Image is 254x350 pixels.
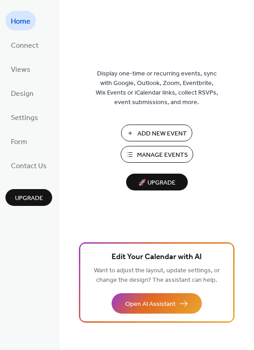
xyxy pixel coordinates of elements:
[96,69,218,107] span: Display one-time or recurring events, sync with Google, Outlook, Zoom, Eventbrite, Wix Events or ...
[126,174,188,190] button: 🚀 Upgrade
[5,35,44,55] a: Connect
[5,189,52,206] button: Upgrade
[5,155,52,175] a: Contact Us
[121,125,192,141] button: Add New Event
[125,300,176,309] span: Open AI Assistant
[137,150,188,160] span: Manage Events
[112,293,202,314] button: Open AI Assistant
[94,265,220,286] span: Want to adjust the layout, update settings, or change the design? The assistant can help.
[11,87,34,101] span: Design
[121,146,193,163] button: Manage Events
[11,15,30,29] span: Home
[11,135,27,149] span: Form
[15,194,43,203] span: Upgrade
[5,59,36,79] a: Views
[11,111,38,125] span: Settings
[5,107,44,127] a: Settings
[112,251,202,264] span: Edit Your Calendar with AI
[5,11,36,30] a: Home
[11,63,30,77] span: Views
[11,39,39,53] span: Connect
[5,131,33,151] a: Form
[137,129,187,139] span: Add New Event
[5,83,39,103] a: Design
[132,177,182,189] span: 🚀 Upgrade
[11,159,47,173] span: Contact Us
